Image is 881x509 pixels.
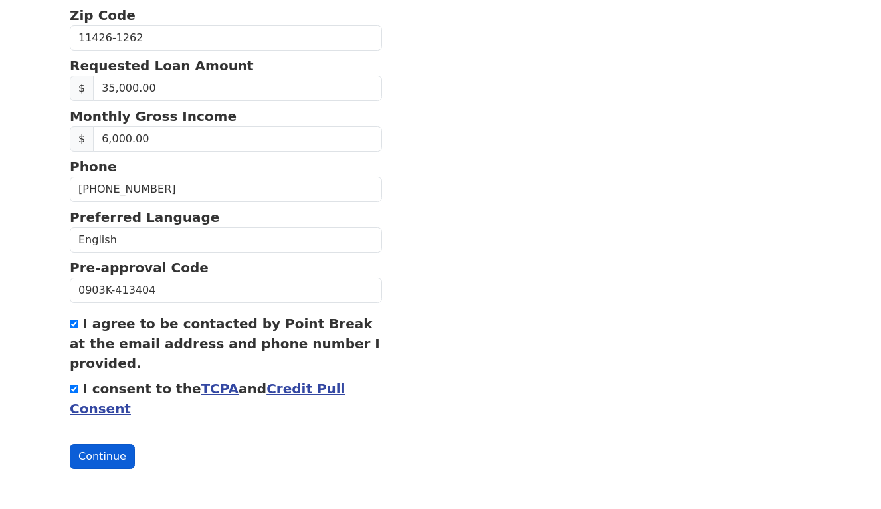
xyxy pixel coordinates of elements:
strong: Phone [70,159,116,175]
strong: Pre-approval Code [70,260,209,276]
input: Requested Loan Amount [93,76,382,101]
input: Monthly Gross Income [93,126,382,152]
p: Monthly Gross Income [70,106,382,126]
a: TCPA [201,381,239,397]
strong: Zip Code [70,7,136,23]
span: $ [70,76,94,101]
input: Phone [70,177,382,202]
strong: Preferred Language [70,209,219,225]
input: Pre-approval Code [70,278,382,303]
input: Zip Code [70,25,382,51]
label: I consent to the and [70,381,345,417]
button: Continue [70,444,135,469]
label: I agree to be contacted by Point Break at the email address and phone number I provided. [70,316,380,371]
span: $ [70,126,94,152]
strong: Requested Loan Amount [70,58,254,74]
